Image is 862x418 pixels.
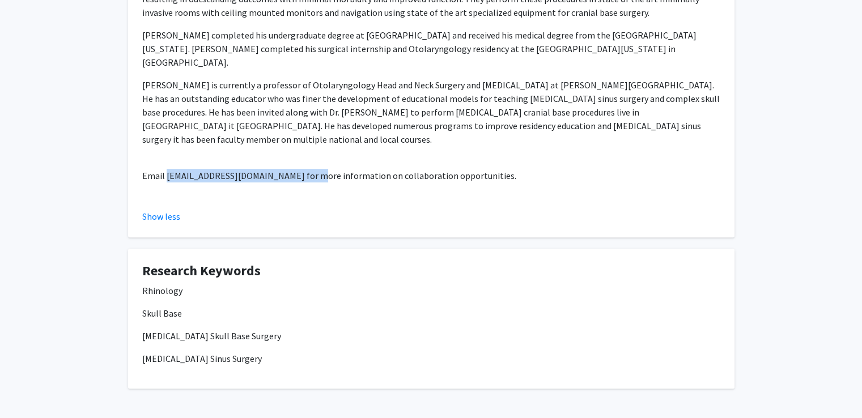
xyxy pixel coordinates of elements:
[142,285,182,296] span: Rhinology
[142,329,720,343] p: [MEDICAL_DATA] Skull Base Surgery
[9,367,48,410] iframe: Chat
[142,78,720,146] p: [PERSON_NAME] is currently a professor of Otolaryngology Head and Neck Surgery and [MEDICAL_DATA]...
[142,169,720,182] p: Email [EMAIL_ADDRESS][DOMAIN_NAME] for more information on collaboration opportunities.
[142,263,720,279] h4: Research Keywords
[142,306,720,320] p: Skull Base
[142,352,720,365] p: [MEDICAL_DATA] Sinus Surgery
[142,28,720,69] p: [PERSON_NAME] completed his undergraduate degree at [GEOGRAPHIC_DATA] and received his medical de...
[142,210,180,223] button: Show less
